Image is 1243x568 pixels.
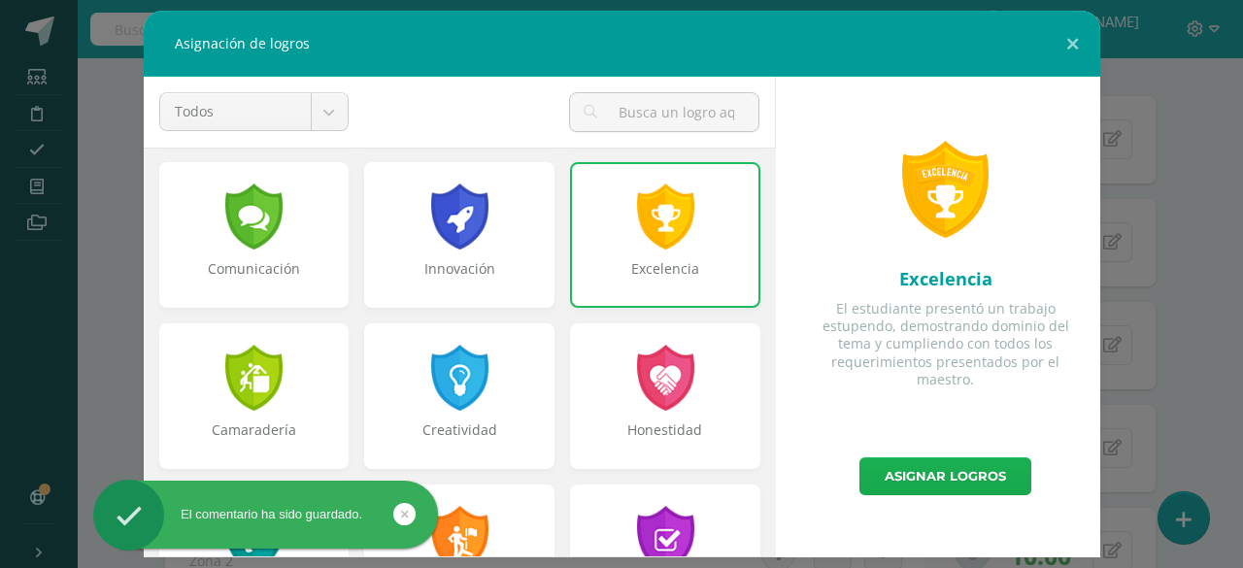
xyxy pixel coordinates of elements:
[366,420,553,459] div: Creatividad
[807,300,1085,388] div: El estudiante presentó un trabajo estupendo, demostrando dominio del tema y cumpliendo con todos ...
[366,259,553,298] div: Innovación
[859,457,1031,495] a: Asignar logros
[572,259,758,298] div: Excelencia
[161,259,348,298] div: Comunicación
[175,93,296,130] span: Todos
[161,420,348,459] div: Camaradería
[570,93,757,131] input: Busca un logro aquí...
[572,420,758,459] div: Honestidad
[807,267,1085,290] div: Excelencia
[160,93,348,130] a: Todos
[93,506,438,523] div: El comentario ha sido guardado.
[1045,11,1100,77] button: Close (Esc)
[144,11,1100,77] div: Asignación de logros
